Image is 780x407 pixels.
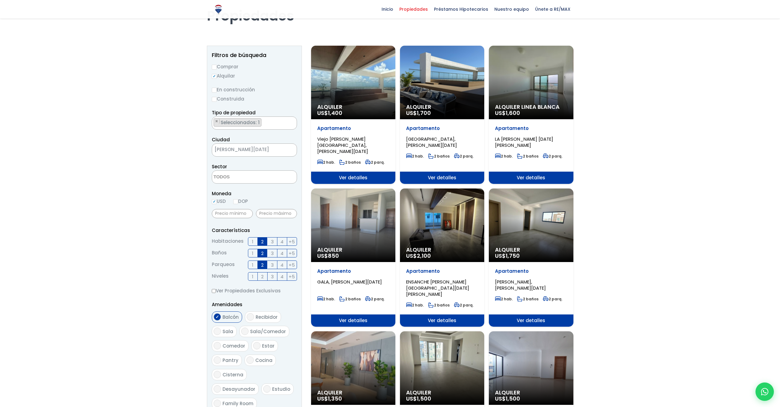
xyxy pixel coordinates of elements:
[431,5,491,14] span: Préstamos Hipotecarios
[489,314,573,327] span: Ver detalles
[532,5,573,14] span: Únete a RE/MAX
[517,154,538,159] span: 2 baños
[214,118,261,127] li: APARTAMENTO
[317,296,335,302] span: 2 hab.
[212,63,297,70] label: Comprar
[317,247,389,253] span: Alquiler
[290,118,294,124] button: Remove all items
[271,273,274,280] span: 3
[212,143,297,157] span: SANTO DOMINGO DE GUZMÁN
[417,395,431,402] span: 1,500
[317,252,339,260] span: US$
[317,136,368,154] span: Viejo [PERSON_NAME][GEOGRAPHIC_DATA], [PERSON_NAME][DATE]
[223,371,243,378] span: Cisterna
[317,390,389,396] span: Alquiler
[495,390,567,396] span: Alquiler
[495,136,553,148] span: LA [PERSON_NAME] [DATE][PERSON_NAME]
[241,328,249,335] input: Sala/Comedor
[212,145,281,154] span: SANTO DOMINGO DE GUZMÁN
[252,273,253,280] span: 1
[491,5,532,14] span: Nuestro equipo
[317,125,389,131] p: Apartamento
[406,395,431,402] span: US$
[489,46,573,184] a: Alquiler Linea Blanca US$1,600 Apartamento LA [PERSON_NAME] [DATE][PERSON_NAME] 2 hab. 2 baños 2 ...
[454,154,474,159] span: 2 parq.
[214,371,221,378] input: Cisterna
[214,328,221,335] input: Sala
[428,302,450,308] span: 2 baños
[543,296,562,302] span: 2 parq.
[339,160,361,165] span: 2 baños
[212,171,272,184] textarea: Search
[311,188,395,327] a: Alquiler US$850 Apartamento GALA, [PERSON_NAME][DATE] 2 hab. 2 baños 2 parq. Ver detalles
[214,119,220,124] button: Remove item
[417,252,431,260] span: 2,100
[233,199,238,204] input: DOP
[280,249,283,257] span: 4
[400,46,484,184] a: Alquiler US$1,700 Apartamento [GEOGRAPHIC_DATA], [PERSON_NAME][DATE] 2 hab. 2 baños 2 parq. Ver d...
[214,313,221,321] input: Balcón
[250,328,286,335] span: Sala/Comedor
[317,160,335,165] span: 2 hab.
[261,238,264,245] span: 2
[406,302,424,308] span: 2 hab.
[489,188,573,327] a: Alquiler US$1,750 Apartamento [PERSON_NAME], [PERSON_NAME][DATE] 2 hab. 2 baños 2 parq. Ver detalles
[289,261,295,269] span: +5
[212,289,216,293] input: Ver Propiedades Exclusivas
[290,119,293,124] span: ×
[495,154,513,159] span: 2 hab.
[289,238,295,245] span: +5
[281,145,291,155] button: Remove all items
[212,237,244,246] span: Habitaciones
[406,104,478,110] span: Alquiler
[261,249,264,257] span: 2
[214,400,221,407] input: Family Room
[271,261,274,269] span: 3
[214,385,221,393] input: Desayunador
[261,273,264,280] span: 2
[261,261,264,269] span: 2
[215,119,218,124] span: ×
[223,386,255,392] span: Desayunador
[255,357,272,363] span: Cocina
[406,252,431,260] span: US$
[506,252,520,260] span: 1,750
[212,95,297,103] label: Construida
[417,109,431,117] span: 1,700
[212,72,297,80] label: Alquilar
[406,109,431,117] span: US$
[214,342,221,349] input: Comedor
[212,74,217,79] input: Alquilar
[252,261,253,269] span: 1
[271,249,274,257] span: 3
[223,357,238,363] span: Pantry
[223,314,239,320] span: Balcón
[328,395,342,402] span: 1,350
[212,117,215,130] textarea: Search
[495,104,567,110] span: Alquiler Linea Blanca
[223,343,245,349] span: Comedor
[517,296,538,302] span: 2 baños
[400,314,484,327] span: Ver detalles
[495,247,567,253] span: Alquiler
[400,188,484,327] a: Alquiler US$2,100 Apartamento ENSANCHE [PERSON_NAME][GEOGRAPHIC_DATA][DATE][PERSON_NAME] 2 hab. 2...
[289,249,295,257] span: +5
[246,356,254,364] input: Cocina
[379,5,396,14] span: Inicio
[272,386,290,392] span: Estudio
[406,136,457,148] span: [GEOGRAPHIC_DATA], [PERSON_NAME][DATE]
[212,88,217,93] input: En construcción
[365,296,385,302] span: 2 parq.
[212,272,229,281] span: Niveles
[287,147,291,153] span: ×
[495,109,520,117] span: US$
[212,199,217,204] input: USD
[212,249,227,257] span: Baños
[212,86,297,93] label: En construcción
[495,296,513,302] span: 2 hab.
[543,154,562,159] span: 2 parq.
[328,109,342,117] span: 1,400
[247,313,254,321] input: Recibidor
[396,5,431,14] span: Propiedades
[252,238,253,245] span: 1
